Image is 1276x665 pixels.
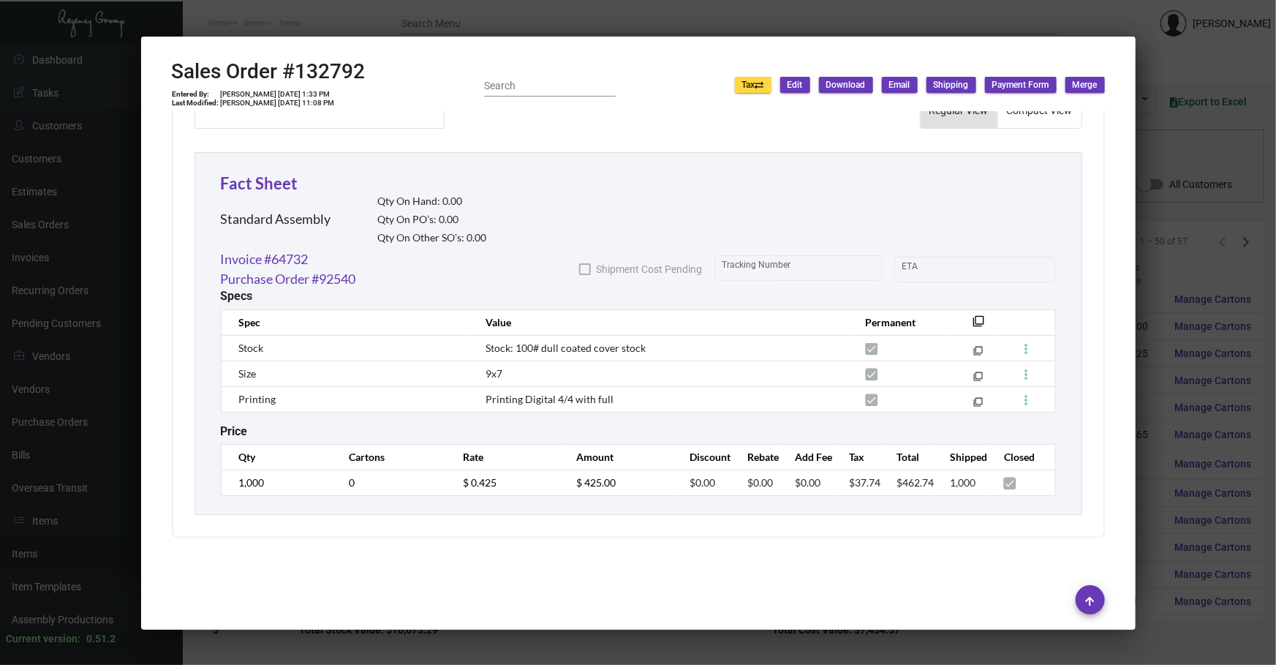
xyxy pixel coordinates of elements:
mat-icon: filter_none [973,400,983,410]
th: Shipped [936,444,990,470]
span: Download [826,79,866,91]
th: Discount [676,444,733,470]
span: Size [239,367,257,380]
a: Fact Sheet [221,173,298,193]
th: Value [471,309,850,335]
button: Payment Form [985,77,1057,93]
th: Total [882,444,936,470]
span: 9x7 [486,367,502,380]
th: Qty [221,444,334,470]
th: Spec [221,309,471,335]
th: Closed [989,444,1055,470]
span: Printing Digital 4/4 with full [486,393,614,405]
th: Amount [562,444,675,470]
span: Payment Form [992,79,1049,91]
h2: Standard Assembly [221,211,331,228]
th: Rate [448,444,562,470]
button: Email [882,77,918,93]
span: Edit [788,79,803,91]
th: Cartons [334,444,448,470]
div: Current version: [6,631,80,647]
td: [PERSON_NAME] [DATE] 11:08 PM [220,99,336,108]
span: Shipping [934,79,969,91]
span: $37.74 [849,476,880,489]
h2: Qty On Hand: 0.00 [378,195,487,208]
h2: Qty On PO’s: 0.00 [378,214,487,226]
span: $0.00 [795,476,820,489]
span: Merge [1073,79,1098,91]
span: Stock [239,342,264,354]
div: 0.51.2 [86,631,116,647]
span: Printing [239,393,276,405]
th: Rebate [733,444,780,470]
button: Compact View [998,93,1081,128]
button: Shipping [926,77,976,93]
a: Purchase Order #92540 [221,269,356,289]
span: $0.00 [690,476,716,489]
button: Tax [735,77,771,93]
span: 1,000 [951,476,976,489]
button: Download [819,77,873,93]
input: End date [959,263,1030,275]
th: Permanent [851,309,951,335]
button: Regular View [921,93,997,128]
button: Merge [1065,77,1105,93]
span: Email [889,79,910,91]
button: Edit [780,77,810,93]
h2: Price [221,424,248,438]
th: Add Fee [780,444,834,470]
mat-icon: filter_none [973,375,983,384]
td: Entered By: [172,90,220,99]
h2: Qty On Other SO’s: 0.00 [378,232,487,244]
span: Shipment Cost Pending [597,260,703,278]
h2: Sales Order #132792 [172,59,366,84]
input: Start date [902,263,947,275]
td: Last Modified: [172,99,220,108]
th: Tax [834,444,882,470]
span: $0.00 [747,476,773,489]
mat-icon: filter_none [973,349,983,358]
td: [PERSON_NAME] [DATE] 1:33 PM [220,90,336,99]
span: Stock: 100# dull coated cover stock [486,342,646,354]
span: $462.74 [896,476,934,489]
span: Tax [742,79,764,91]
a: Invoice #64732 [221,249,309,269]
h2: Specs [221,289,253,303]
mat-icon: filter_none [973,320,985,331]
